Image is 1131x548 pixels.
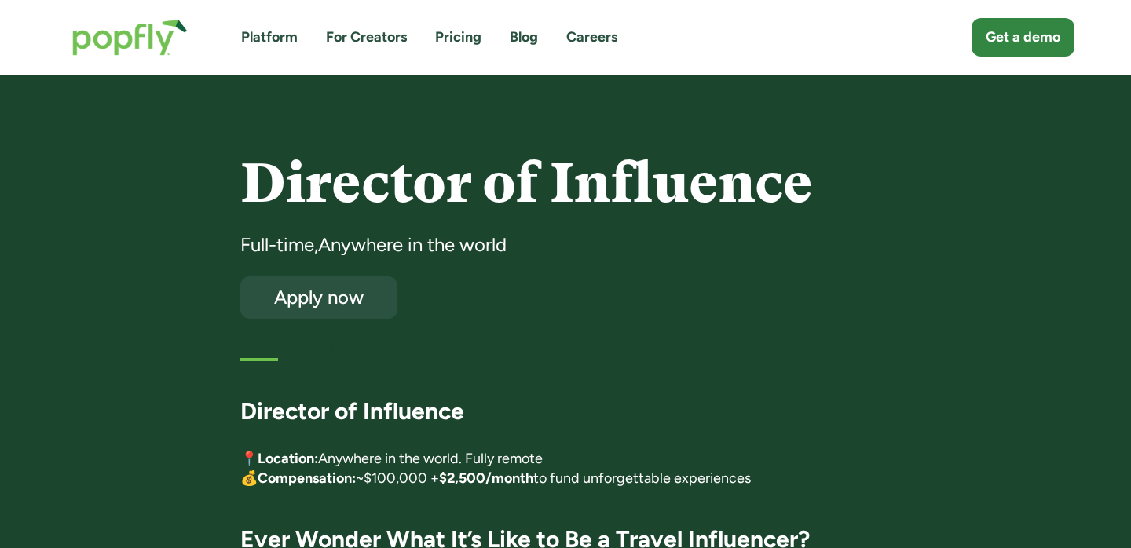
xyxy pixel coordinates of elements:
strong: Director of Influence [240,396,464,426]
a: Get a demo [972,18,1074,57]
a: Apply now [240,276,397,319]
strong: $2,500/month [439,469,533,487]
div: Anywhere in the world [318,232,507,258]
div: Full-time [240,232,314,258]
a: For Creators [326,27,407,47]
p: 📍 Anywhere in the world. Fully remote 💰 ~$100,000 + to fund unforgettable experiences [240,449,891,488]
h4: Director of Influence [240,153,891,214]
strong: Location: [258,450,318,467]
strong: Compensation: [258,469,356,487]
a: Pricing [435,27,481,47]
a: Careers [566,27,617,47]
div: Apply now [254,287,383,307]
a: home [57,3,203,71]
a: Platform [241,27,298,47]
a: Blog [510,27,538,47]
div: [DATE] [326,338,891,357]
div: , [314,232,318,258]
div: Get a demo [986,27,1060,47]
h5: First listed: [240,338,312,357]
